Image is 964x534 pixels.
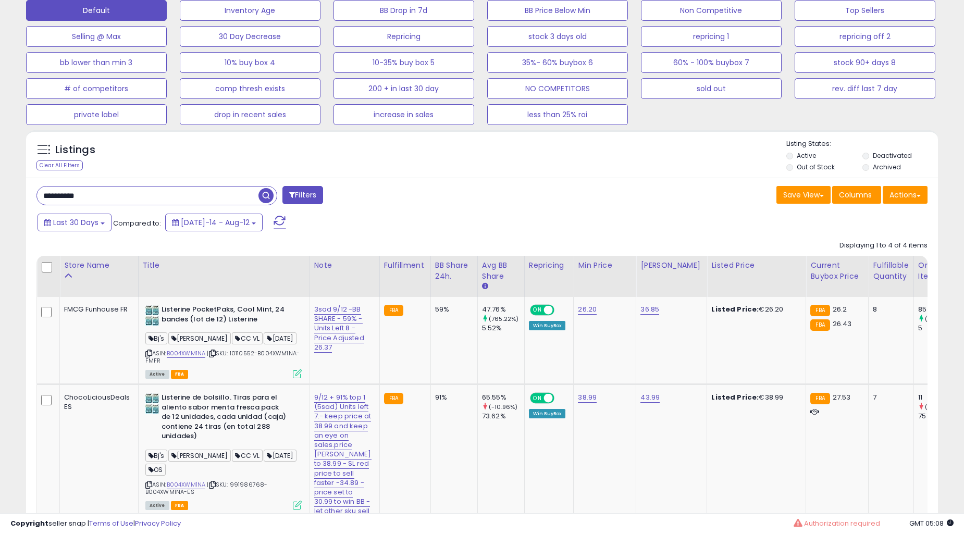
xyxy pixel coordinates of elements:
div: €38.99 [711,393,798,402]
button: less than 25% roi [487,104,628,125]
button: [DATE]-14 - Aug-12 [165,214,263,231]
div: Current Buybox Price [810,260,864,282]
span: FBA [171,370,189,379]
span: Last 30 Days [53,217,98,228]
small: (765.22%) [489,315,518,323]
span: | SKU: 991986768-B004XWM1NA-ES [145,480,268,496]
b: Listed Price: [711,392,759,402]
span: FBA [171,501,189,510]
img: 51TNf1v6AfL._SL40_.jpg [145,393,159,414]
button: drop in recent sales [180,104,320,125]
span: 2025-09-12 05:08 GMT [909,518,954,528]
button: repricing off 2 [795,26,935,47]
small: FBA [810,305,830,316]
button: Columns [832,186,881,204]
strong: Copyright [10,518,48,528]
a: B004XWM1NA [167,349,206,358]
div: Note [314,260,375,271]
small: FBA [384,305,403,316]
span: 26.43 [833,319,852,329]
button: Selling @ Max [26,26,167,47]
button: stock 90+ days 8 [795,52,935,73]
button: 60% - 100% buybox 7 [641,52,782,73]
button: increase in sales [333,104,474,125]
button: 30 Day Decrease [180,26,320,47]
div: Win BuyBox [529,409,566,418]
small: (-10.96%) [489,403,517,411]
div: Fulfillment [384,260,426,271]
button: Filters [282,186,323,204]
button: stock 3 days old [487,26,628,47]
small: FBA [810,393,830,404]
small: (1600%) [925,315,950,323]
span: [PERSON_NAME] [168,332,231,344]
div: 11 [918,393,960,402]
a: 3sad 9/12 -BB SHARE - 59% -Units Left 8 -Price Adjusted 26.37 [314,304,364,353]
small: (-85.33%) [925,403,954,411]
div: [PERSON_NAME] [640,260,702,271]
div: Fulfillable Quantity [873,260,909,282]
span: Columns [839,190,872,200]
span: 27.53 [833,392,851,402]
div: 59% [435,305,469,314]
div: FMCG Funhouse FR [64,305,130,314]
button: Repricing [333,26,474,47]
small: FBA [810,319,830,331]
label: Archived [873,163,901,171]
p: Listing States: [786,139,938,149]
div: Clear All Filters [36,160,83,170]
span: All listings currently available for purchase on Amazon [145,370,169,379]
button: private label [26,104,167,125]
img: 51TNf1v6AfL._SL40_.jpg [145,305,159,326]
span: [PERSON_NAME] [168,450,231,462]
a: 9/12 + 91% top 1 (5sad) Units left 7.- keep price at 38.99 and keep an eye on sales.price [PERSON... [314,392,372,516]
span: [DATE] [264,332,296,344]
span: OS [145,464,166,476]
b: Listed Price: [711,304,759,314]
span: | SKU: 10110552-B004XWM1NA-FMFR [145,349,300,365]
div: Win BuyBox [529,321,566,330]
a: Privacy Policy [135,518,181,528]
button: 200 + in last 30 day [333,78,474,99]
span: All listings currently available for purchase on Amazon [145,501,169,510]
a: 43.99 [640,392,660,403]
small: FBA [384,393,403,404]
span: CC VL [232,450,263,462]
a: 36.85 [640,304,659,315]
a: Terms of Use [89,518,133,528]
button: NO COMPETITORS [487,78,628,99]
button: Last 30 Days [38,214,112,231]
span: CC VL [232,332,263,344]
button: rev. diff last 7 day [795,78,935,99]
button: comp thresh exists [180,78,320,99]
h5: Listings [55,143,95,157]
label: Active [797,151,816,160]
div: Repricing [529,260,570,271]
span: [DATE]-14 - Aug-12 [181,217,250,228]
span: ON [531,394,544,403]
div: 75 [918,412,960,421]
div: 5.52% [482,324,524,333]
span: 26.2 [833,304,847,314]
button: repricing 1 [641,26,782,47]
small: Avg BB Share. [482,282,488,291]
button: Save View [776,186,831,204]
b: Listerine de bolsillo. Tiras para el aliento sabor menta fresca pack de 12 unidades, cada unidad ... [162,393,288,444]
div: ASIN: [145,305,302,377]
button: 35%- 60% buybox 6 [487,52,628,73]
span: Compared to: [113,218,161,228]
div: Ordered Items [918,260,956,282]
div: 65.55% [482,393,524,402]
button: 10-35% buy box 5 [333,52,474,73]
div: Listed Price [711,260,801,271]
div: 47.76% [482,305,524,314]
label: Deactivated [873,151,912,160]
button: bb lower than min 3 [26,52,167,73]
div: Min Price [578,260,632,271]
a: B004XWM1NA [167,480,206,489]
div: €26.20 [711,305,798,314]
div: 5 [918,324,960,333]
div: 7 [873,393,905,402]
span: [DATE] [264,450,296,462]
button: Actions [883,186,928,204]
